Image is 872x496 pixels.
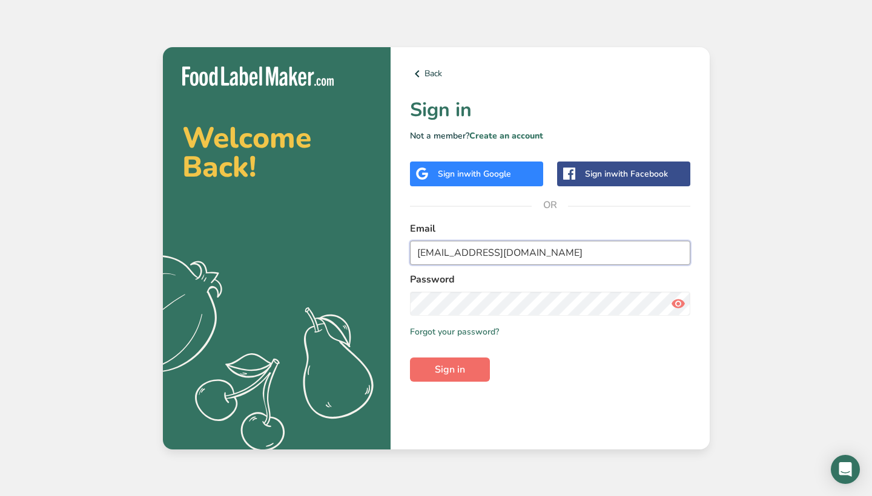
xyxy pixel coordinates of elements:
[410,67,690,81] a: Back
[585,168,668,180] div: Sign in
[410,357,490,382] button: Sign in
[469,130,543,142] a: Create an account
[438,168,511,180] div: Sign in
[182,67,334,86] img: Food Label Maker
[410,221,690,236] label: Email
[182,123,371,181] h2: Welcome Back!
[410,241,690,265] input: Enter Your Email
[435,362,465,377] span: Sign in
[410,96,690,125] h1: Sign in
[410,129,690,142] p: Not a member?
[410,272,690,287] label: Password
[532,187,568,223] span: OR
[464,168,511,180] span: with Google
[831,455,860,484] div: Open Intercom Messenger
[410,325,499,338] a: Forgot your password?
[611,168,668,180] span: with Facebook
